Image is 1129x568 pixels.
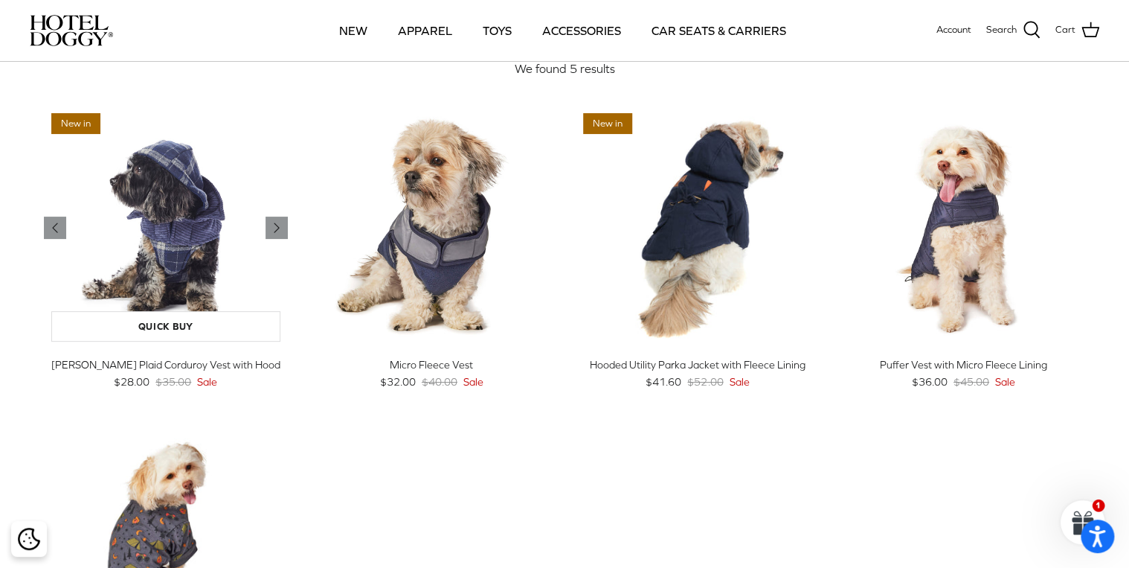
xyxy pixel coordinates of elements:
span: 20% off [318,113,370,135]
div: Puffer Vest with Micro Fleece Lining [842,357,1086,373]
div: We found 5 results [44,60,1085,79]
span: $40.00 [422,374,457,390]
span: Sale [995,374,1015,390]
span: 20% off [849,113,902,135]
a: CAR SEATS & CARRIERS [638,5,800,56]
a: Search [986,21,1040,40]
a: ACCESSORIES [529,5,634,56]
a: Micro Fleece Vest $32.00 $40.00 Sale [310,357,554,390]
img: Cookie policy [18,528,40,550]
span: New in [51,113,100,135]
a: Puffer Vest with Micro Fleece Lining [842,106,1086,350]
a: Quick buy [51,311,280,342]
a: NEW [326,5,381,56]
span: $45.00 [953,374,989,390]
img: hoteldoggycom [30,15,113,46]
button: Cookie policy [16,526,42,552]
span: Account [936,24,971,35]
span: $28.00 [114,374,149,390]
a: Hooded Utility Parka Jacket with Fleece Lining [576,106,820,350]
div: [PERSON_NAME] Plaid Corduroy Vest with Hood [44,357,288,373]
a: Hooded Utility Parka Jacket with Fleece Lining $41.60 $52.00 Sale [576,357,820,390]
span: Cart [1055,22,1075,38]
div: Cookie policy [11,521,47,557]
span: $41.60 [646,374,681,390]
span: $32.00 [380,374,416,390]
a: TOYS [469,5,525,56]
a: Cart [1055,21,1099,40]
span: Search [986,22,1017,38]
div: Hooded Utility Parka Jacket with Fleece Lining [576,357,820,373]
span: New in [583,113,632,135]
div: Primary navigation [221,5,904,56]
a: Melton Plaid Corduroy Vest with Hood [44,106,288,350]
a: APPAREL [385,5,466,56]
span: Sale [463,374,483,390]
a: Micro Fleece Vest [310,106,554,350]
span: Sale [729,374,749,390]
span: $52.00 [687,374,723,390]
span: $36.00 [912,374,948,390]
a: [PERSON_NAME] Plaid Corduroy Vest with Hood $28.00 $35.00 Sale [44,357,288,390]
a: Previous [44,217,66,239]
a: Account [936,22,971,38]
div: Micro Fleece Vest [310,357,554,373]
a: Previous [266,217,288,239]
a: Puffer Vest with Micro Fleece Lining $36.00 $45.00 Sale [842,357,1086,390]
span: $35.00 [155,374,191,390]
span: 15% off [51,435,104,456]
span: Sale [197,374,217,390]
